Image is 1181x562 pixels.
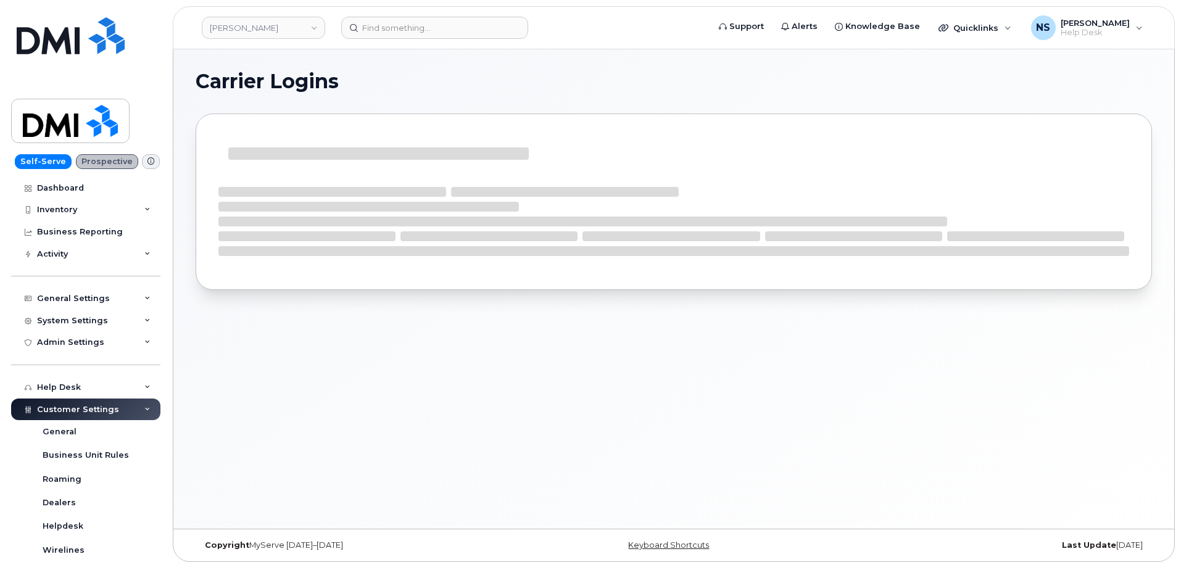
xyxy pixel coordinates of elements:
span: Carrier Logins [196,72,339,91]
strong: Copyright [205,540,249,550]
strong: Last Update [1062,540,1116,550]
div: [DATE] [833,540,1152,550]
div: MyServe [DATE]–[DATE] [196,540,515,550]
a: Keyboard Shortcuts [628,540,709,550]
